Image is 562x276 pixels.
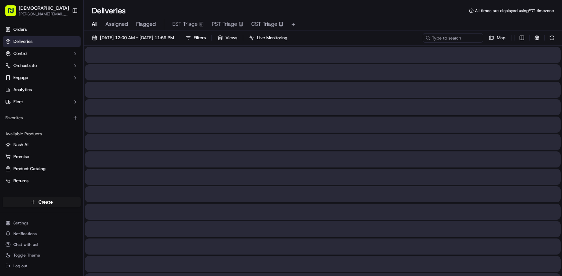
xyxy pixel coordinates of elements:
button: Views [214,33,240,43]
a: Deliveries [3,36,81,47]
button: Settings [3,218,81,228]
span: Notifications [13,231,37,236]
span: CST Triage [251,20,277,28]
h1: Deliveries [92,5,126,16]
button: Chat with us! [3,240,81,249]
span: Chat with us! [13,242,38,247]
button: Map [486,33,508,43]
button: [DEMOGRAPHIC_DATA][PERSON_NAME][EMAIL_ADDRESS][DOMAIN_NAME] [3,3,69,19]
button: Returns [3,176,81,186]
span: Deliveries [13,39,32,45]
span: Log out [13,263,27,269]
button: Filters [183,33,209,43]
button: Create [3,197,81,207]
button: [DATE] 12:00 AM - [DATE] 11:59 PM [89,33,177,43]
span: Orders [13,26,27,32]
input: Type to search [423,33,483,43]
span: Nash AI [13,142,28,148]
span: Engage [13,75,28,81]
span: Assigned [105,20,128,28]
button: Refresh [547,33,557,43]
button: Log out [3,261,81,271]
span: PST Triage [212,20,237,28]
span: Promise [13,154,29,160]
button: Engage [3,72,81,83]
a: Nash AI [5,142,78,148]
button: Notifications [3,229,81,238]
a: Orders [3,24,81,35]
a: Promise [5,154,78,160]
button: [PERSON_NAME][EMAIL_ADDRESS][DOMAIN_NAME] [19,11,69,17]
span: Filters [194,35,206,41]
span: All [92,20,97,28]
span: Create [38,199,53,205]
span: Orchestrate [13,63,37,69]
span: EST Triage [172,20,198,28]
span: Flagged [136,20,156,28]
span: Control [13,51,27,57]
span: All times are displayed using EDT timezone [475,8,554,13]
button: Live Monitoring [246,33,290,43]
span: Product Catalog [13,166,45,172]
span: Returns [13,178,28,184]
button: Toggle Theme [3,251,81,260]
span: Analytics [13,87,32,93]
span: Toggle Theme [13,253,40,258]
button: Product Catalog [3,163,81,174]
button: Promise [3,151,81,162]
span: Views [225,35,237,41]
a: Analytics [3,84,81,95]
button: Orchestrate [3,60,81,71]
button: [DEMOGRAPHIC_DATA] [19,5,69,11]
span: [DATE] 12:00 AM - [DATE] 11:59 PM [100,35,174,41]
span: Settings [13,220,28,226]
div: Available Products [3,129,81,139]
span: Map [497,35,505,41]
span: Fleet [13,99,23,105]
a: Product Catalog [5,166,78,172]
a: Returns [5,178,78,184]
span: Live Monitoring [257,35,287,41]
button: Nash AI [3,139,81,150]
div: Favorites [3,113,81,123]
button: Control [3,48,81,59]
button: Fleet [3,96,81,107]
